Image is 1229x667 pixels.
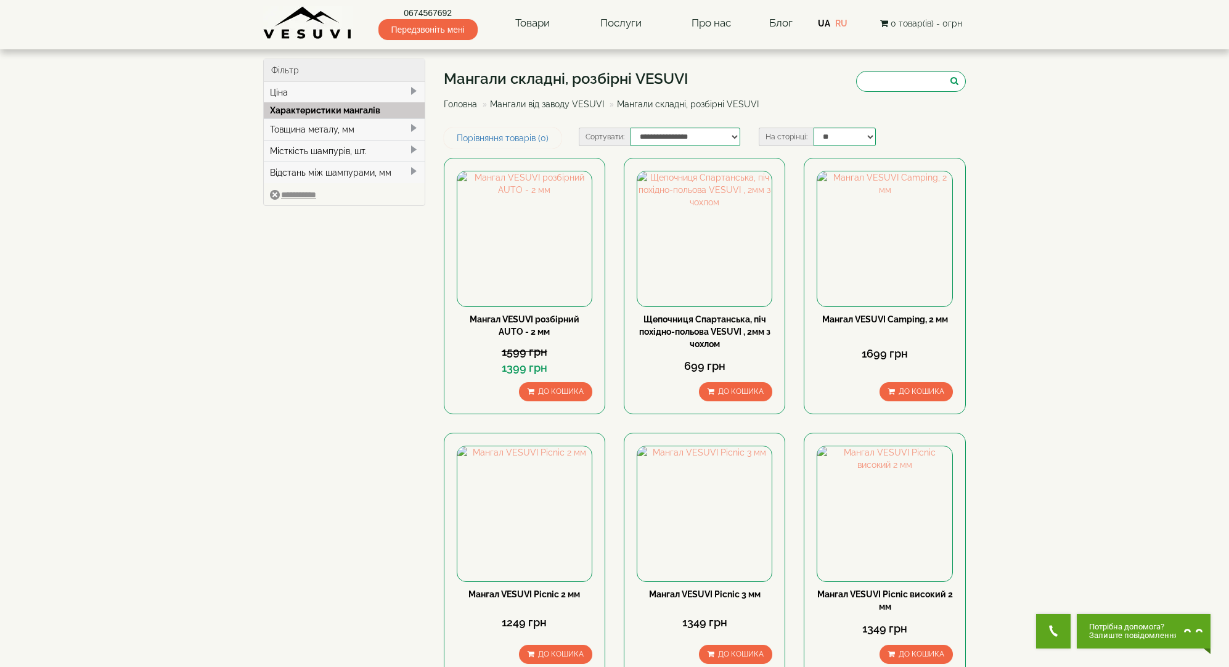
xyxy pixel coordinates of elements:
a: Мангал VESUVI розбірний AUTO - 2 мм [470,314,579,337]
h1: Мангали складні, розбірні VESUVI [444,71,768,87]
button: До кошика [699,645,772,664]
div: 1399 грн [457,360,592,376]
button: Get Call button [1036,614,1071,649]
a: Щепочниця Спартанська, піч похідно-польова VESUVI , 2мм з чохлом [639,314,770,349]
a: Товари [503,9,562,38]
a: RU [835,18,847,28]
div: 699 грн [637,358,772,374]
div: Характеристики мангалів [264,102,425,118]
button: До кошика [699,382,772,401]
div: 1699 грн [817,346,952,362]
img: Мангал VESUVI Picnic 2 мм [457,446,592,581]
button: До кошика [880,382,953,401]
a: UA [818,18,830,28]
span: До кошика [538,650,584,658]
a: Мангал VESUVI Picnic високий 2 мм [817,589,953,612]
img: Мангал VESUVI Picnic високий 2 мм [817,446,952,581]
span: До кошика [718,387,764,396]
span: Потрібна допомога? [1089,623,1178,631]
a: Мангал VESUVI Camping, 2 мм [822,314,948,324]
div: Ціна [264,82,425,103]
div: Відстань між шампурами, мм [264,162,425,183]
img: Мангал VESUVI Camping, 2 мм [817,171,952,306]
a: Блог [769,17,793,29]
button: До кошика [519,382,592,401]
a: Мангали від заводу VESUVI [490,99,604,109]
label: Сортувати: [579,128,631,146]
span: До кошика [899,650,944,658]
img: Мангал VESUVI Picnic 3 мм [637,446,772,581]
img: Мангал VESUVI розбірний AUTO - 2 мм [457,171,592,306]
a: Мангал VESUVI Picnic 2 мм [468,589,580,599]
div: 1249 грн [457,615,592,631]
button: До кошика [880,645,953,664]
label: На сторінці: [759,128,814,146]
a: Мангал VESUVI Picnic 3 мм [649,589,761,599]
img: Щепочниця Спартанська, піч похідно-польова VESUVI , 2мм з чохлом [637,171,772,306]
span: Передзвоніть мені [378,19,478,40]
button: Chat button [1077,614,1211,649]
li: Мангали складні, розбірні VESUVI [606,98,759,110]
div: 1349 грн [637,615,772,631]
button: 0 товар(ів) - 0грн [876,17,966,30]
span: До кошика [899,387,944,396]
div: Місткість шампурів, шт. [264,140,425,162]
span: До кошика [538,387,584,396]
div: 1599 грн [457,344,592,360]
img: Завод VESUVI [263,6,353,40]
span: Залиште повідомлення [1089,631,1178,640]
div: Товщина металу, мм [264,118,425,140]
span: До кошика [718,650,764,658]
div: 1349 грн [817,621,952,637]
a: Послуги [588,9,654,38]
a: Про нас [679,9,743,38]
div: Фільтр [264,59,425,82]
a: Головна [444,99,477,109]
a: Порівняння товарів (0) [444,128,561,149]
button: До кошика [519,645,592,664]
span: 0 товар(ів) - 0грн [891,18,962,28]
a: 0674567692 [378,7,478,19]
